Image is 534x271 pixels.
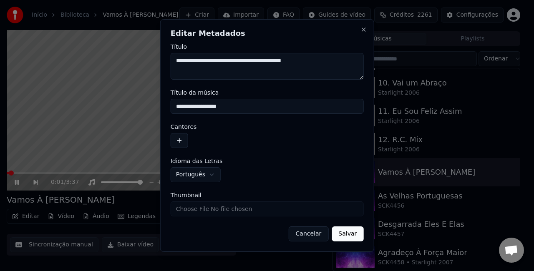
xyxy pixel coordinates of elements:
button: Cancelar [289,226,329,241]
label: Título [171,44,364,50]
label: Título da música [171,90,364,95]
span: Idioma das Letras [171,158,223,164]
h2: Editar Metadados [171,30,364,37]
label: Cantores [171,124,364,130]
button: Salvar [332,226,363,241]
span: Thumbnail [171,192,202,198]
